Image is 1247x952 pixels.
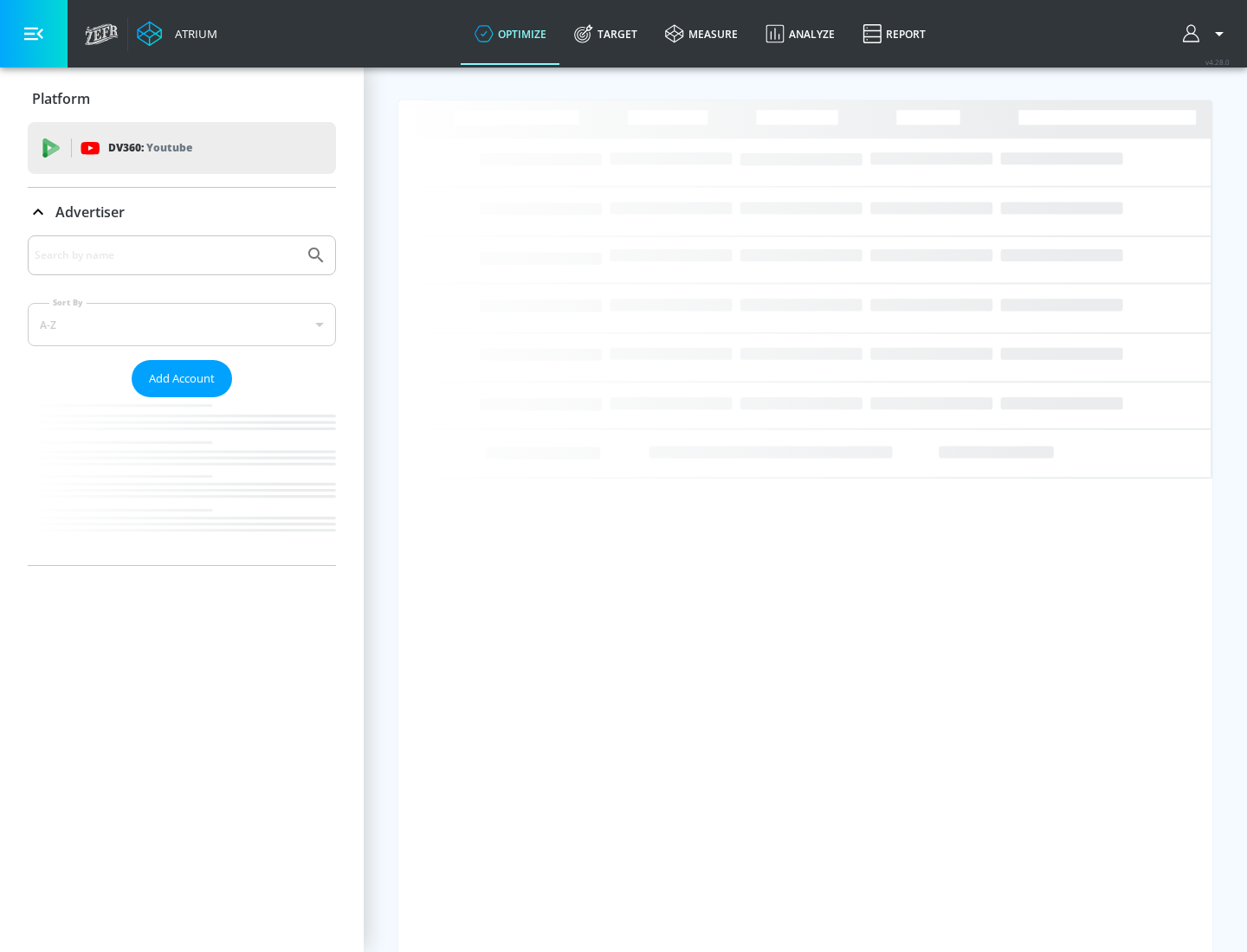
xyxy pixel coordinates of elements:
a: Analyze [752,3,849,65]
p: Platform [32,89,90,108]
nav: list of Advertiser [28,397,336,565]
p: Advertiser [55,203,125,222]
div: Platform [28,74,336,123]
div: Atrium [168,26,217,42]
div: DV360: Youtube [28,122,336,174]
a: optimize [461,3,560,65]
p: Youtube [146,138,192,157]
label: Sort By [49,297,87,308]
div: Advertiser [28,235,336,565]
a: Report [849,3,940,65]
div: Advertiser [28,188,336,236]
button: Add Account [132,360,232,397]
input: Search by name [35,244,297,267]
a: Atrium [137,21,217,47]
p: DV360: [108,138,192,158]
div: A-Z [28,303,336,346]
a: measure [651,3,752,65]
span: Add Account [149,369,215,389]
a: Target [560,3,651,65]
span: v 4.28.0 [1205,57,1230,67]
